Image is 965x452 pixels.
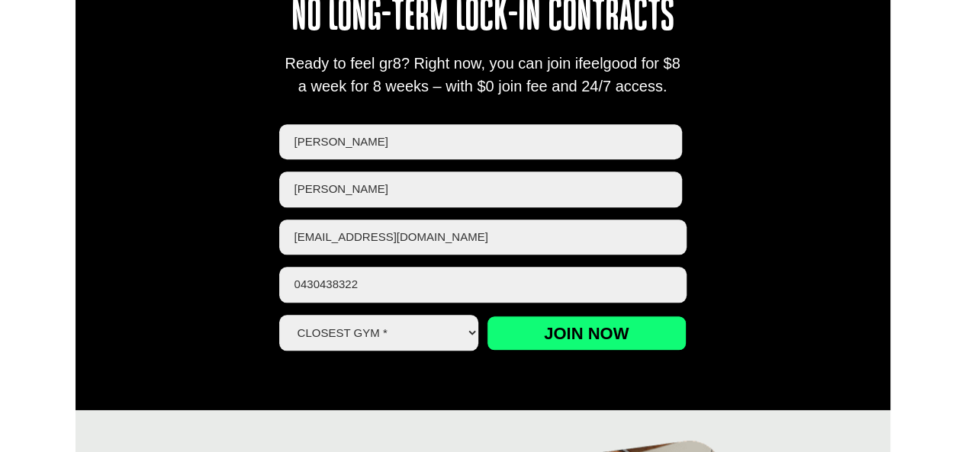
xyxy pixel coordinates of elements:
input: First name * [279,124,683,160]
input: Email * [279,220,687,255]
input: Last name * [279,172,683,207]
input: Join now [487,316,687,351]
input: Phone * [279,267,687,303]
div: Ready to feel gr8? Right now, you can join ifeelgood for $8 a week for 8 weeks – with $0 join fee... [279,52,687,98]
